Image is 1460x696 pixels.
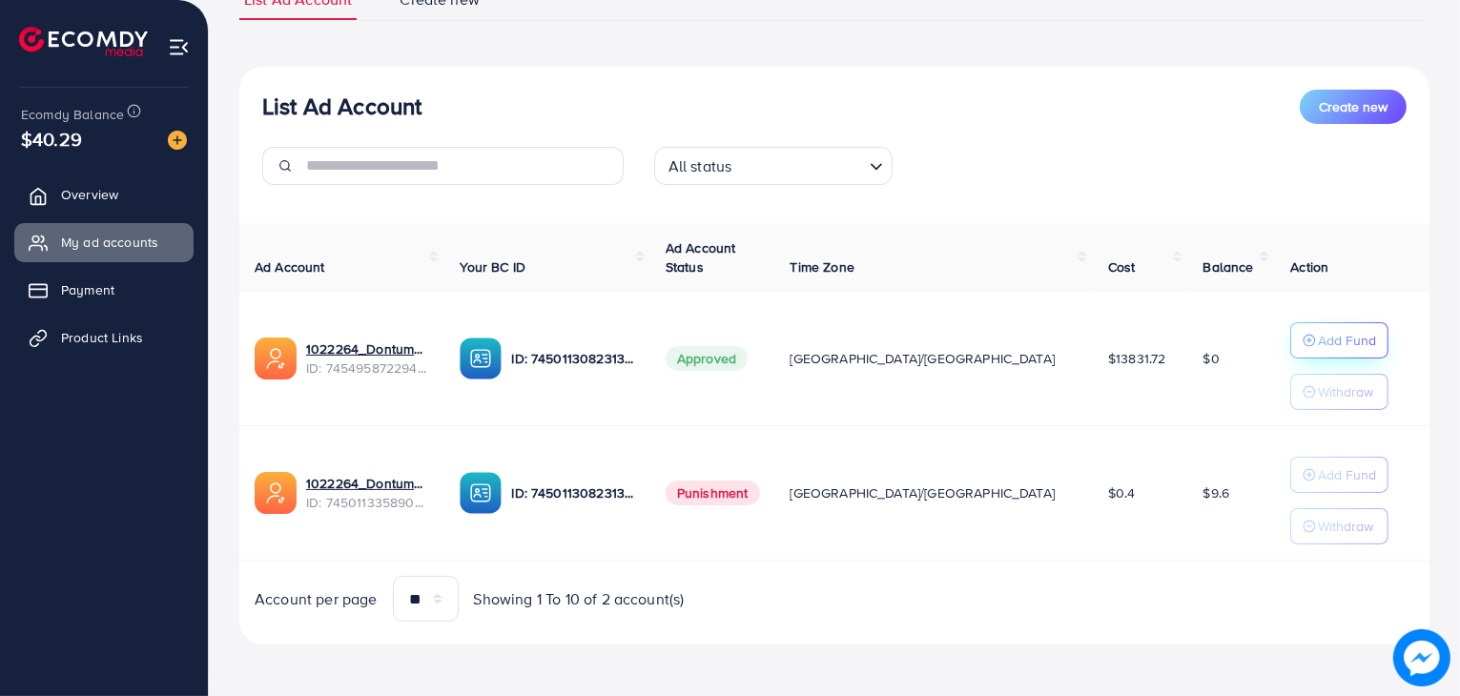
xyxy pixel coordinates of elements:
span: [GEOGRAPHIC_DATA]/[GEOGRAPHIC_DATA] [791,483,1056,502]
span: Your BC ID [460,257,525,276]
span: My ad accounts [61,233,158,252]
a: 1022264_Dontump Ambance_1734614691309 [306,474,429,493]
p: Withdraw [1318,380,1373,403]
span: $0 [1203,349,1220,368]
div: Search for option [654,147,893,185]
span: Time Zone [791,257,854,276]
span: Payment [61,280,114,299]
img: logo [19,27,148,56]
img: ic-ba-acc.ded83a64.svg [460,338,502,379]
input: Search for option [737,149,861,180]
span: Approved [666,346,748,371]
a: 1022264_Dontump_Ambance_1735742847027 [306,339,429,358]
p: ID: 7450113082313572369 [511,481,634,504]
span: [GEOGRAPHIC_DATA]/[GEOGRAPHIC_DATA] [791,349,1056,368]
span: Cost [1108,257,1136,276]
span: Overview [61,185,118,204]
div: <span class='underline'>1022264_Dontump Ambance_1734614691309</span></br>7450113358906392577 [306,474,429,513]
a: Payment [14,271,194,309]
span: Create new [1319,97,1388,116]
span: Ad Account [255,257,325,276]
a: Overview [14,175,194,214]
img: image [1393,629,1450,686]
span: $40.29 [21,125,82,153]
img: ic-ads-acc.e4c84228.svg [255,472,297,514]
div: <span class='underline'>1022264_Dontump_Ambance_1735742847027</span></br>7454958722943893505 [306,339,429,379]
button: Withdraw [1290,508,1388,544]
img: menu [168,36,190,58]
button: Add Fund [1290,322,1388,358]
span: All status [665,153,736,180]
span: ID: 7454958722943893505 [306,358,429,378]
span: Ecomdy Balance [21,105,124,124]
p: Add Fund [1318,329,1376,352]
span: ID: 7450113358906392577 [306,493,429,512]
span: Product Links [61,328,143,347]
span: $0.4 [1108,483,1136,502]
span: $9.6 [1203,483,1230,502]
h3: List Ad Account [262,92,422,120]
p: Add Fund [1318,463,1376,486]
p: Withdraw [1318,515,1373,538]
button: Create new [1300,90,1407,124]
span: Action [1290,257,1328,276]
span: Showing 1 To 10 of 2 account(s) [474,588,685,610]
span: $13831.72 [1108,349,1165,368]
button: Add Fund [1290,457,1388,493]
span: Account per page [255,588,378,610]
button: Withdraw [1290,374,1388,410]
a: My ad accounts [14,223,194,261]
a: Product Links [14,318,194,357]
span: Punishment [666,481,760,505]
img: ic-ba-acc.ded83a64.svg [460,472,502,514]
p: ID: 7450113082313572369 [511,347,634,370]
span: Balance [1203,257,1254,276]
img: image [168,131,187,150]
span: Ad Account Status [666,238,736,276]
img: ic-ads-acc.e4c84228.svg [255,338,297,379]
